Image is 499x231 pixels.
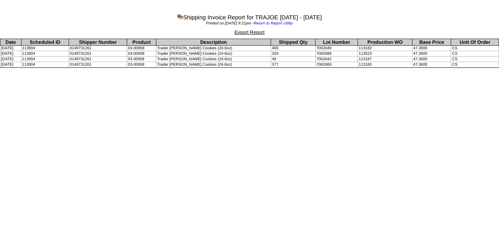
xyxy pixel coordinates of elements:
[0,57,22,62] td: [DATE]
[21,62,69,68] td: 113904
[315,62,358,68] td: 7002669
[412,62,451,68] td: 47.3600
[412,46,451,51] td: 47.3600
[21,46,69,51] td: 113904
[358,39,412,46] th: Production WO
[127,57,156,62] td: 03-00958
[156,62,271,68] td: Trader [PERSON_NAME] Cookies (24-6oz)
[69,62,127,68] td: 0149731261
[0,51,22,57] td: [DATE]
[156,57,271,62] td: Trader [PERSON_NAME] Cookies (24-6oz)
[451,57,499,62] td: CS
[127,46,156,51] td: 03-00958
[0,39,22,46] th: Date
[271,62,316,68] td: 377
[315,39,358,46] th: Lot Number
[271,39,316,46] th: Shipped Qty
[451,62,499,68] td: CS
[315,57,358,62] td: 7002642
[358,51,412,57] td: 113523
[0,46,22,51] td: [DATE]
[451,46,499,51] td: CS
[127,51,156,57] td: 03-00958
[177,14,183,19] img: graph.gif
[271,57,316,62] td: 49
[271,51,316,57] td: 254
[412,51,451,57] td: 47.3600
[69,46,127,51] td: 0149731261
[235,30,264,35] a: Export Report
[127,39,156,46] th: Product
[156,51,271,57] td: Trader [PERSON_NAME] Cookies (24-6oz)
[69,57,127,62] td: 0149731261
[358,46,412,51] td: 113182
[127,62,156,68] td: 03-00958
[358,57,412,62] td: 113187
[451,51,499,57] td: CS
[156,39,271,46] th: Description
[69,39,127,46] th: Shipper Number
[271,46,316,51] td: 400
[412,57,451,62] td: 47.3600
[254,21,293,26] a: Return to Report Utility
[69,51,127,57] td: 0149731261
[412,39,451,46] th: Base Price
[358,62,412,68] td: 113183
[451,39,499,46] th: Unit Of Order
[21,51,69,57] td: 113904
[21,57,69,62] td: 113904
[0,62,22,68] td: [DATE]
[156,46,271,51] td: Trader [PERSON_NAME] Cookies (24-6oz)
[21,39,69,46] th: Scheduled ID
[315,51,358,57] td: 7002688
[315,46,358,51] td: 7002649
